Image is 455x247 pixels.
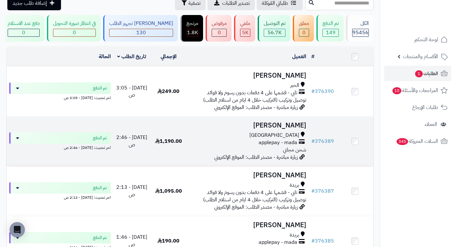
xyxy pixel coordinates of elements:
span: # [311,137,315,145]
a: الحالة [99,53,111,60]
span: 56.7K [268,29,282,36]
span: 249.00 [157,88,179,95]
div: 0 [53,29,95,36]
span: السلات المتروكة [396,137,438,146]
div: اخر تحديث: [DATE] - 3:05 ص [9,94,111,101]
span: 149 [326,29,336,36]
span: تم الدفع [93,185,107,191]
a: #376389 [311,137,334,145]
div: Open Intercom Messenger [10,222,25,237]
div: في انتظار صورة التحويل [53,20,96,27]
div: مرتجع [186,20,198,27]
span: العملاء [425,120,437,129]
span: بريدة [290,231,299,239]
span: 0 [302,29,306,36]
span: تابي - قسّمها على 4 دفعات بدون رسوم ولا فوائد [207,189,297,196]
span: تم الدفع [93,85,107,91]
h3: [PERSON_NAME] [189,221,306,229]
a: الطلبات1 [384,66,451,81]
span: [DATE] - 2:13 ص [116,183,147,198]
a: ملغي 5K [233,15,256,42]
a: لوحة التحكم [384,32,451,47]
div: 4984 [240,29,250,36]
span: زيارة مباشرة - مصدر الطلب: الموقع الإلكتروني [214,104,298,111]
span: طلبات الإرجاع [412,103,438,112]
span: تم الدفع [93,235,107,241]
h3: [PERSON_NAME] [189,72,306,79]
a: [PERSON_NAME] تجهيز الطلب 130 [102,15,179,42]
h3: [PERSON_NAME] [189,122,306,129]
span: 95456 [353,29,368,36]
span: [DATE] - 3:05 ص [116,84,147,99]
span: 190.00 [157,237,179,245]
a: طلبات الإرجاع [384,100,451,115]
span: 1,095.00 [155,187,182,195]
a: تم التوصيل 56.7K [256,15,292,42]
div: 130 [110,29,173,36]
span: 345 [397,138,408,145]
div: دفع عند الاستلام [8,20,40,27]
a: معلق 0 [292,15,315,42]
a: تم الدفع 149 [315,15,345,42]
span: 1 [415,70,423,77]
div: معلق [299,20,309,27]
span: المراجعات والأسئلة [392,86,438,95]
span: الخبر [290,82,299,89]
a: # [311,53,315,60]
span: # [311,237,315,245]
span: لوحة التحكم [414,35,438,44]
a: في انتظار صورة التحويل 0 [46,15,102,42]
div: 1813 [187,29,198,36]
h3: [PERSON_NAME] [189,172,306,179]
a: مرتجع 1.8K [179,15,204,42]
a: الإجمالي [161,53,177,60]
div: تم الدفع [322,20,339,27]
span: 130 [136,29,146,36]
span: تم الدفع [93,135,107,141]
div: 0 [299,29,309,36]
span: زيارة مباشرة - مصدر الطلب: الموقع الإلكتروني [214,203,298,211]
div: 0 [212,29,226,36]
div: 149 [323,29,338,36]
a: العميل [292,53,306,60]
a: #376385 [311,237,334,245]
a: العملاء [384,117,451,132]
div: اخر تحديث: [DATE] - 2:13 ص [9,194,111,200]
span: 10 [392,87,401,94]
span: 1.8K [187,29,198,36]
span: applepay - mada [259,239,297,246]
a: #376387 [311,187,334,195]
span: applepay - mada [259,139,297,146]
span: الأقسام والمنتجات [403,52,438,61]
span: # [311,88,315,95]
span: تابي - قسّمها على 4 دفعات بدون رسوم ولا فوائد [207,89,297,96]
a: تاريخ الطلب [117,53,146,60]
a: المراجعات والأسئلة10 [384,83,451,98]
span: # [311,187,315,195]
span: توصيل وتركيب (التركيب خلال 4 ايام من استلام الطلب) [203,196,306,204]
div: الكل [352,20,369,27]
span: الطلبات [414,69,438,78]
a: الكل95456 [345,15,375,42]
a: السلات المتروكة345 [384,134,451,149]
span: 5K [242,29,248,36]
div: ملغي [240,20,250,27]
a: #376390 [311,88,334,95]
span: 0 [22,29,25,36]
span: [DATE] - 2:46 ص [116,134,147,149]
span: [GEOGRAPHIC_DATA] [249,132,299,139]
span: 0 [218,29,221,36]
span: 1,190.00 [155,137,182,145]
div: 0 [8,29,39,36]
span: شحن مجاني [283,146,306,154]
span: زيارة مباشرة - مصدر الطلب: الموقع الإلكتروني [214,153,298,161]
div: [PERSON_NAME] تجهيز الطلب [109,20,173,27]
span: توصيل وتركيب (التركيب خلال 4 ايام من استلام الطلب) [203,96,306,104]
div: تم التوصيل [264,20,285,27]
a: دفع عند الاستلام 0 [0,15,46,42]
div: اخر تحديث: [DATE] - 2:46 ص [9,144,111,151]
span: بريدة [290,181,299,189]
div: مرفوض [212,20,227,27]
span: 0 [73,29,76,36]
div: 56723 [264,29,285,36]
